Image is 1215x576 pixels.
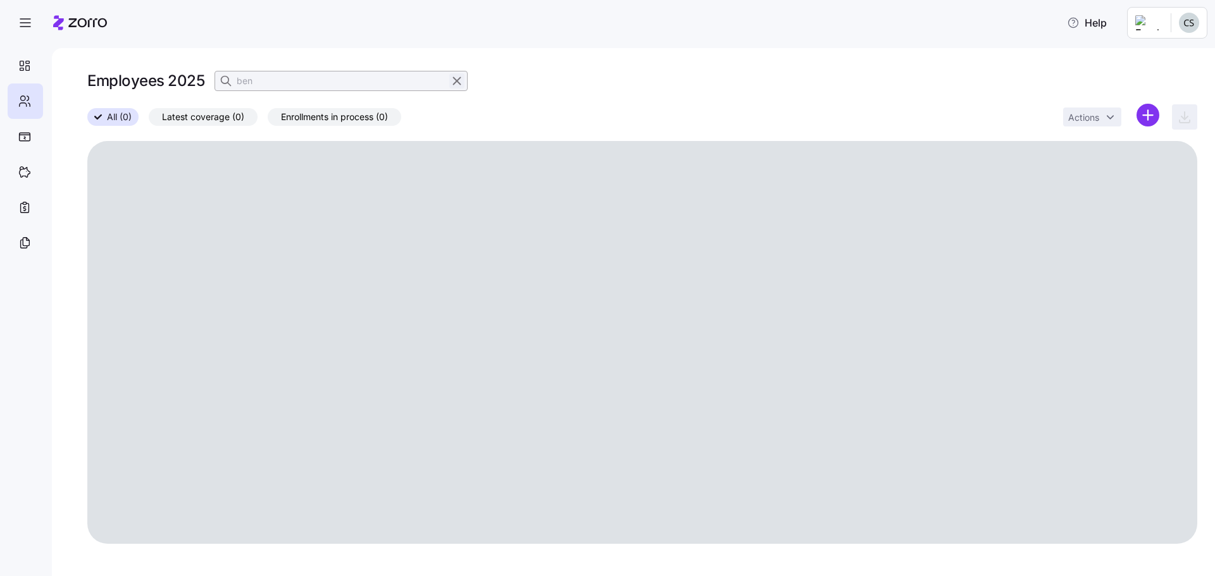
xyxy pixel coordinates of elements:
[281,109,388,125] span: Enrollments in process (0)
[1137,104,1159,126] svg: add icon
[1067,15,1107,30] span: Help
[1068,113,1099,122] span: Actions
[1063,107,1121,126] button: Actions
[162,109,244,125] span: Latest coverage (0)
[215,71,468,91] input: Search Employees
[1179,13,1199,33] img: 2df6d97b4bcaa7f1b4a2ee07b0c0b24b
[1057,10,1117,35] button: Help
[87,71,204,90] h1: Employees 2025
[107,109,132,125] span: All (0)
[1135,15,1161,30] img: Employer logo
